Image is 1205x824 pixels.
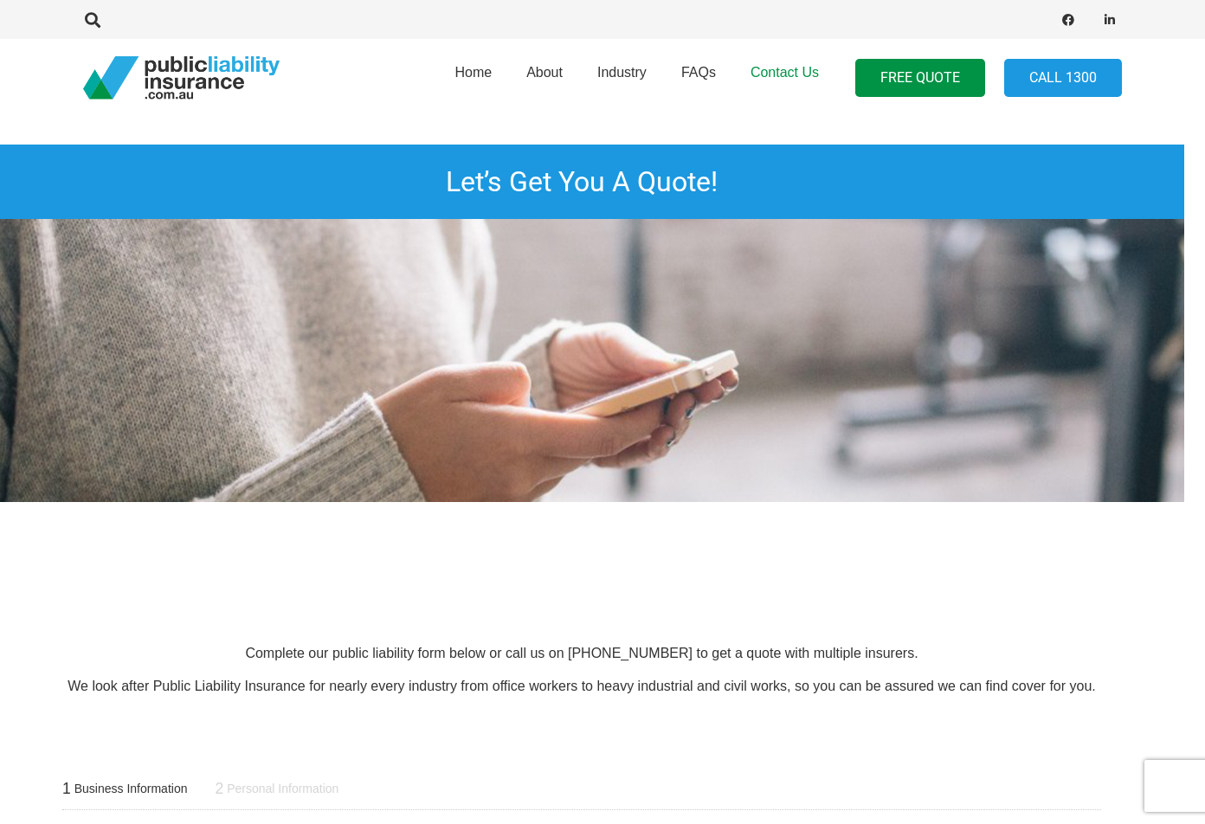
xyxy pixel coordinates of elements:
[206,502,293,589] img: allianz
[809,502,895,589] img: cgu
[580,34,664,122] a: Industry
[75,12,110,28] a: Search
[1009,502,1096,589] img: steadfast
[526,65,563,80] span: About
[1098,8,1122,32] a: LinkedIn
[1004,59,1122,98] a: Call 1300
[83,56,280,100] a: pli_logotransparent
[597,65,647,80] span: Industry
[407,502,493,589] img: zurich
[751,65,819,80] span: Contact Us
[454,65,492,80] span: Home
[74,782,188,797] span: Business Information
[5,502,92,589] img: aig
[215,780,223,799] span: 2
[62,677,1101,696] p: We look after Public Liability Insurance for nearly every industry from office workers to heavy i...
[1056,8,1080,32] a: Facebook
[437,34,509,122] a: Home
[608,502,694,589] img: Vero
[62,780,71,799] span: 1
[855,59,985,98] a: FREE QUOTE
[509,34,580,122] a: About
[733,34,836,122] a: Contact Us
[62,644,1101,663] p: Complete our public liability form below or call us on [PHONE_NUMBER] to get a quote with multipl...
[227,782,338,797] span: Personal Information
[681,65,716,80] span: FAQs
[664,34,733,122] a: FAQs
